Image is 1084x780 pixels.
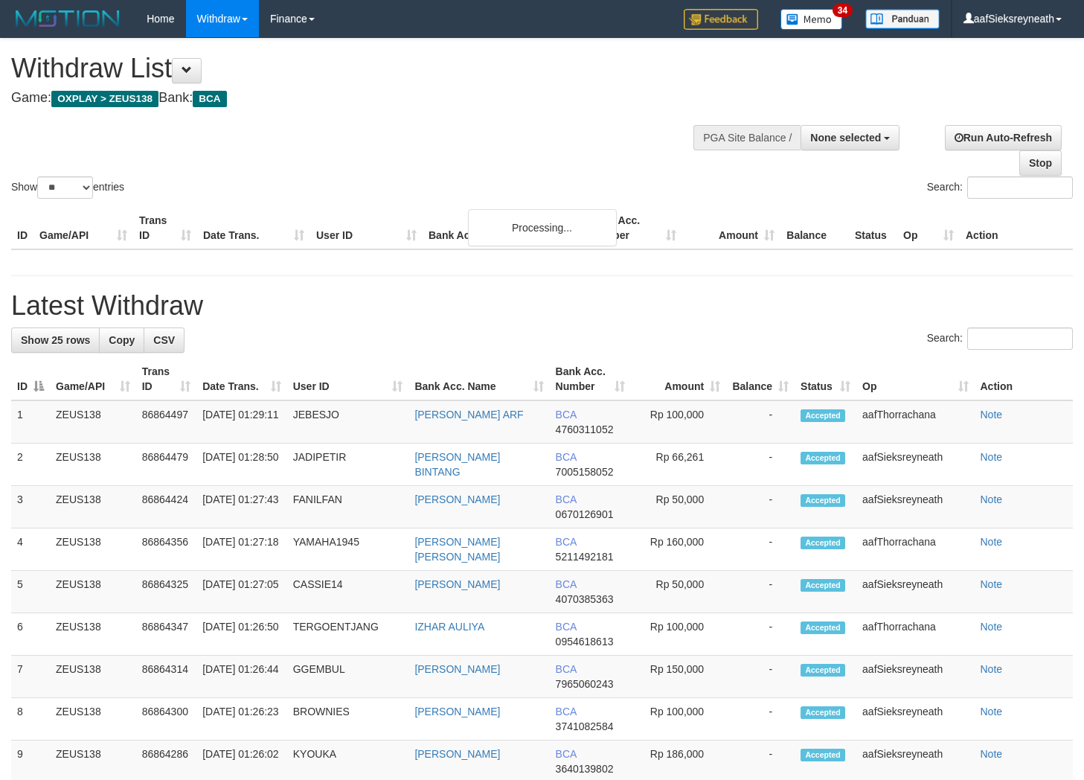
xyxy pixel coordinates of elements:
th: Op: activate to sort column ascending [856,358,974,400]
th: ID: activate to sort column descending [11,358,50,400]
select: Showentries [37,176,93,199]
td: 2 [11,444,50,486]
th: Amount [682,207,780,249]
span: BCA [556,621,577,633]
td: ZEUS138 [50,571,136,613]
span: OXPLAY > ZEUS138 [51,91,158,107]
a: [PERSON_NAME] [414,706,500,717]
td: Rp 100,000 [631,400,727,444]
th: Balance [780,207,849,249]
span: BCA [556,409,577,421]
a: CSV [144,327,185,353]
td: ZEUS138 [50,400,136,444]
td: aafSieksreyneath [856,698,974,741]
span: Accepted [801,494,845,507]
a: Note [981,451,1003,463]
td: 1 [11,400,50,444]
span: Copy 4070385363 to clipboard [556,593,614,605]
td: Rp 50,000 [631,486,727,528]
td: GGEMBUL [287,656,409,698]
img: Button%20Memo.svg [780,9,843,30]
td: Rp 160,000 [631,528,727,571]
span: BCA [556,663,577,675]
th: Amount: activate to sort column ascending [631,358,727,400]
span: Copy 4760311052 to clipboard [556,423,614,435]
a: Show 25 rows [11,327,100,353]
th: Bank Acc. Name: activate to sort column ascending [408,358,549,400]
label: Search: [927,327,1073,350]
th: User ID: activate to sort column ascending [287,358,409,400]
th: ID [11,207,33,249]
h1: Latest Withdraw [11,291,1073,321]
td: aafThorrachana [856,528,974,571]
a: [PERSON_NAME] [414,663,500,675]
label: Show entries [11,176,124,199]
td: - [726,698,795,741]
span: Copy 3640139802 to clipboard [556,763,614,775]
th: Date Trans.: activate to sort column ascending [196,358,287,400]
span: BCA [556,706,577,717]
th: Action [975,358,1074,400]
span: Accepted [801,409,845,422]
th: Date Trans. [197,207,310,249]
td: JADIPETIR [287,444,409,486]
span: Accepted [801,579,845,592]
td: aafSieksreyneath [856,486,974,528]
td: - [726,656,795,698]
td: 86864497 [136,400,197,444]
td: JEBESJO [287,400,409,444]
td: 86864325 [136,571,197,613]
a: [PERSON_NAME] [414,493,500,505]
th: Game/API [33,207,133,249]
td: [DATE] 01:29:11 [196,400,287,444]
th: Bank Acc. Number: activate to sort column ascending [550,358,631,400]
span: Copy 0670126901 to clipboard [556,508,614,520]
td: - [726,444,795,486]
span: None selected [810,132,881,144]
a: [PERSON_NAME] [414,578,500,590]
span: BCA [556,748,577,760]
td: ZEUS138 [50,613,136,656]
td: aafSieksreyneath [856,571,974,613]
a: Note [981,578,1003,590]
th: Balance: activate to sort column ascending [726,358,795,400]
span: Copy 3741082584 to clipboard [556,720,614,732]
div: Processing... [468,209,617,246]
td: [DATE] 01:26:23 [196,698,287,741]
span: Accepted [801,749,845,761]
img: MOTION_logo.png [11,7,124,30]
a: IZHAR AULIYA [414,621,484,633]
h1: Withdraw List [11,54,708,83]
a: Note [981,409,1003,421]
span: BCA [556,493,577,505]
th: Trans ID [133,207,197,249]
td: 6 [11,613,50,656]
td: [DATE] 01:27:18 [196,528,287,571]
td: 4 [11,528,50,571]
td: CASSIE14 [287,571,409,613]
a: [PERSON_NAME] BINTANG [414,451,500,478]
td: 86864314 [136,656,197,698]
input: Search: [967,327,1073,350]
td: aafThorrachana [856,613,974,656]
td: ZEUS138 [50,486,136,528]
td: [DATE] 01:27:43 [196,486,287,528]
td: [DATE] 01:26:44 [196,656,287,698]
input: Search: [967,176,1073,199]
a: [PERSON_NAME] ARF [414,409,523,421]
td: Rp 150,000 [631,656,727,698]
td: BROWNIES [287,698,409,741]
span: Accepted [801,452,845,464]
td: 86864424 [136,486,197,528]
a: Note [981,706,1003,717]
th: User ID [310,207,423,249]
td: [DATE] 01:27:05 [196,571,287,613]
span: 34 [833,4,853,17]
td: - [726,486,795,528]
td: 86864347 [136,613,197,656]
td: TERGOENTJANG [287,613,409,656]
img: panduan.png [865,9,940,29]
a: Stop [1019,150,1062,176]
td: - [726,613,795,656]
a: [PERSON_NAME] [414,748,500,760]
